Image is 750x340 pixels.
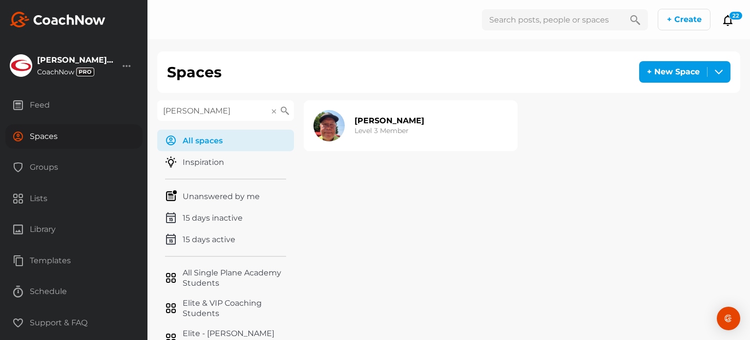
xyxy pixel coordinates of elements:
[165,233,177,245] img: menuIcon
[313,110,345,141] img: icon
[5,93,143,117] div: Feed
[5,249,143,280] a: Templates
[37,68,115,76] div: CoachNow
[167,61,222,83] h1: Spaces
[5,279,143,311] a: Schedule
[5,124,143,156] a: Spaces
[5,186,143,218] a: Lists
[5,217,143,249] a: Library
[5,186,143,211] div: Lists
[183,234,235,245] p: 15 days active
[165,302,177,314] img: menuIcon
[5,279,143,304] div: Schedule
[729,11,743,20] div: 22
[5,155,143,186] a: Groups
[5,155,143,180] div: Groups
[354,115,424,126] h2: [PERSON_NAME]
[482,9,623,30] input: Search posts, people or spaces
[37,56,115,64] div: [PERSON_NAME] Golf
[5,217,143,242] div: Library
[165,135,177,146] img: menuIcon
[183,268,286,288] p: All Single Plane Academy Students
[640,62,707,82] div: + New Space
[5,311,143,335] div: Support & FAQ
[165,272,177,284] img: menuIcon
[5,93,143,124] a: Feed
[183,136,223,146] p: All spaces
[165,212,177,224] img: menuIcon
[76,68,94,76] img: svg+xml;base64,PHN2ZyB3aWR0aD0iMzciIGhlaWdodD0iMTgiIHZpZXdCb3g9IjAgMCAzNyAxOCIgZmlsbD0ibm9uZSIgeG...
[639,61,730,83] button: + New Space
[183,298,286,318] p: Elite & VIP Coaching Students
[722,14,734,26] button: 22
[5,249,143,273] div: Templates
[165,156,177,168] img: menuIcon
[717,307,740,330] div: Open Intercom Messenger
[183,157,224,167] p: Inspiration
[183,213,243,223] p: 15 days inactive
[10,55,32,76] img: square_0aee7b555779b671652530bccc5f12b4.jpg
[354,126,409,136] h3: Level 3 Member
[183,191,260,202] p: Unanswered by me
[5,124,143,149] div: Spaces
[165,190,177,202] img: menuIcon
[157,100,294,121] input: Search spaces...
[10,12,105,27] img: svg+xml;base64,PHN2ZyB3aWR0aD0iMTk2IiBoZWlnaHQ9IjMyIiB2aWV3Qm94PSIwIDAgMTk2IDMyIiBmaWxsPSJub25lIi...
[658,9,710,30] button: + Create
